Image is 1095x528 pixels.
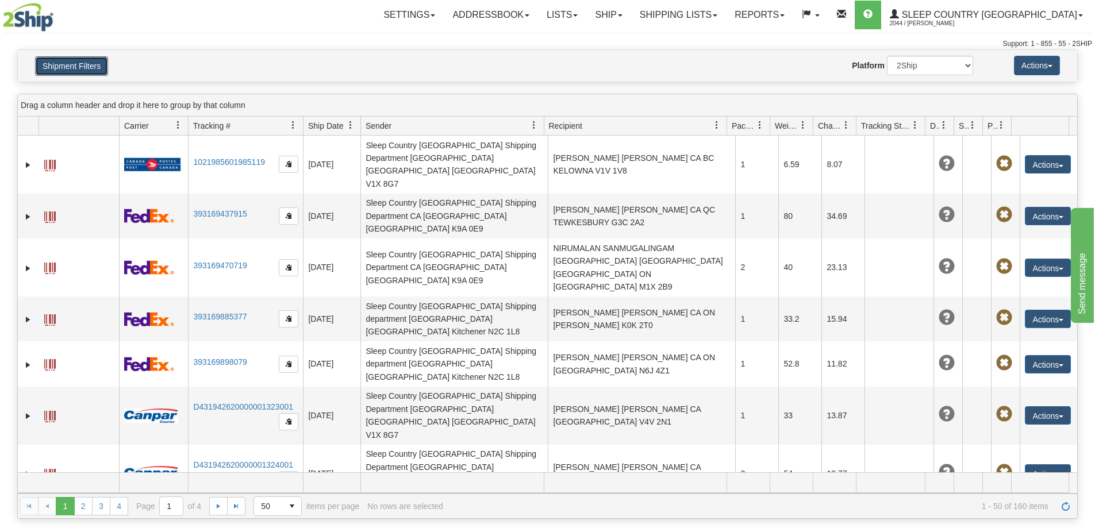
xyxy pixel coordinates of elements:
[44,354,56,372] a: Label
[939,406,955,422] span: Unknown
[778,136,821,194] td: 6.59
[193,312,247,321] a: 393169885377
[735,341,778,386] td: 1
[22,359,34,371] a: Expand
[821,445,865,503] td: 18.77
[227,497,245,515] a: Go to the last page
[821,238,865,296] td: 23.13
[735,136,778,194] td: 1
[261,500,276,512] span: 50
[548,445,735,503] td: [PERSON_NAME] [PERSON_NAME] CA [PERSON_NAME] KELOWNA V4T 0E2
[44,464,56,482] a: Label
[303,238,360,296] td: [DATE]
[939,156,955,172] span: Unknown
[778,387,821,445] td: 33
[1025,259,1071,277] button: Actions
[124,120,149,132] span: Carrier
[821,136,865,194] td: 8.07
[283,497,301,515] span: select
[1025,155,1071,174] button: Actions
[3,3,53,32] img: logo2044.jpg
[9,7,106,21] div: Send message
[899,10,1077,20] span: Sleep Country [GEOGRAPHIC_DATA]
[548,238,735,296] td: NIRUMALAN SANMUGALINGAM [GEOGRAPHIC_DATA] [GEOGRAPHIC_DATA] [GEOGRAPHIC_DATA] ON [GEOGRAPHIC_DATA...
[735,387,778,445] td: 1
[22,159,34,171] a: Expand
[939,355,955,371] span: Unknown
[963,115,982,135] a: Shipment Issues filter column settings
[360,136,548,194] td: Sleep Country [GEOGRAPHIC_DATA] Shipping Department [GEOGRAPHIC_DATA] [GEOGRAPHIC_DATA] [GEOGRAPH...
[996,355,1012,371] span: Pickup Not Assigned
[375,1,444,29] a: Settings
[750,115,770,135] a: Packages filter column settings
[821,296,865,341] td: 15.94
[988,120,997,132] span: Pickup Status
[22,263,34,274] a: Expand
[18,94,1077,117] div: grid grouping header
[778,445,821,503] td: 54
[74,497,93,515] a: 2
[1025,355,1071,373] button: Actions
[586,1,631,29] a: Ship
[852,60,885,71] label: Platform
[939,259,955,275] span: Unknown
[861,120,911,132] span: Tracking Status
[279,156,298,173] button: Copy to clipboard
[44,257,56,276] a: Label
[939,207,955,223] span: Unknown
[939,464,955,480] span: Unknown
[136,496,201,516] span: Page of 4
[253,496,359,516] span: items per page
[124,357,174,371] img: 2 - FedEx Express®
[193,261,247,270] a: 393169470719
[1025,406,1071,425] button: Actions
[124,157,180,172] img: 20 - Canada Post
[818,120,842,132] span: Charge
[360,238,548,296] td: Sleep Country [GEOGRAPHIC_DATA] Shipping Department CA [GEOGRAPHIC_DATA] [GEOGRAPHIC_DATA] K9A 0E9
[996,310,1012,326] span: Pickup Not Assigned
[303,387,360,445] td: [DATE]
[735,445,778,503] td: 2
[996,406,1012,422] span: Pickup Not Assigned
[283,115,303,135] a: Tracking # filter column settings
[996,464,1012,480] span: Pickup Not Assigned
[996,156,1012,172] span: Pickup Not Assigned
[726,1,793,29] a: Reports
[279,207,298,225] button: Copy to clipboard
[168,115,188,135] a: Carrier filter column settings
[124,408,178,423] img: 14 - Canpar
[360,445,548,503] td: Sleep Country [GEOGRAPHIC_DATA] Shipping Department [GEOGRAPHIC_DATA] [GEOGRAPHIC_DATA] [GEOGRAPH...
[549,120,582,132] span: Recipient
[366,120,391,132] span: Sender
[209,497,228,515] a: Go to the next page
[22,211,34,222] a: Expand
[367,502,443,511] div: No rows are selected
[308,120,343,132] span: Ship Date
[992,115,1011,135] a: Pickup Status filter column settings
[548,194,735,238] td: [PERSON_NAME] [PERSON_NAME] CA QC TEWKESBURY G3C 2A2
[996,207,1012,223] span: Pickup Not Assigned
[1025,464,1071,483] button: Actions
[124,260,174,275] img: 2 - FedEx Express®
[778,341,821,386] td: 52.8
[35,56,108,76] button: Shipment Filters
[444,1,538,29] a: Addressbook
[193,460,293,469] a: D431942620000001324001
[56,497,74,515] span: Page 1
[3,39,1092,49] div: Support: 1 - 855 - 55 - 2SHIP
[44,206,56,225] a: Label
[44,406,56,424] a: Label
[538,1,586,29] a: Lists
[939,310,955,326] span: Unknown
[934,115,954,135] a: Delivery Status filter column settings
[735,238,778,296] td: 2
[124,312,174,326] img: 2 - FedEx Express®
[303,341,360,386] td: [DATE]
[193,157,265,167] a: 1021985601985119
[279,471,298,488] button: Copy to clipboard
[360,387,548,445] td: Sleep Country [GEOGRAPHIC_DATA] Shipping Department [GEOGRAPHIC_DATA] [GEOGRAPHIC_DATA] [GEOGRAPH...
[279,413,298,430] button: Copy to clipboard
[124,209,174,223] img: 2 - FedEx Express®
[778,238,821,296] td: 40
[821,194,865,238] td: 34.69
